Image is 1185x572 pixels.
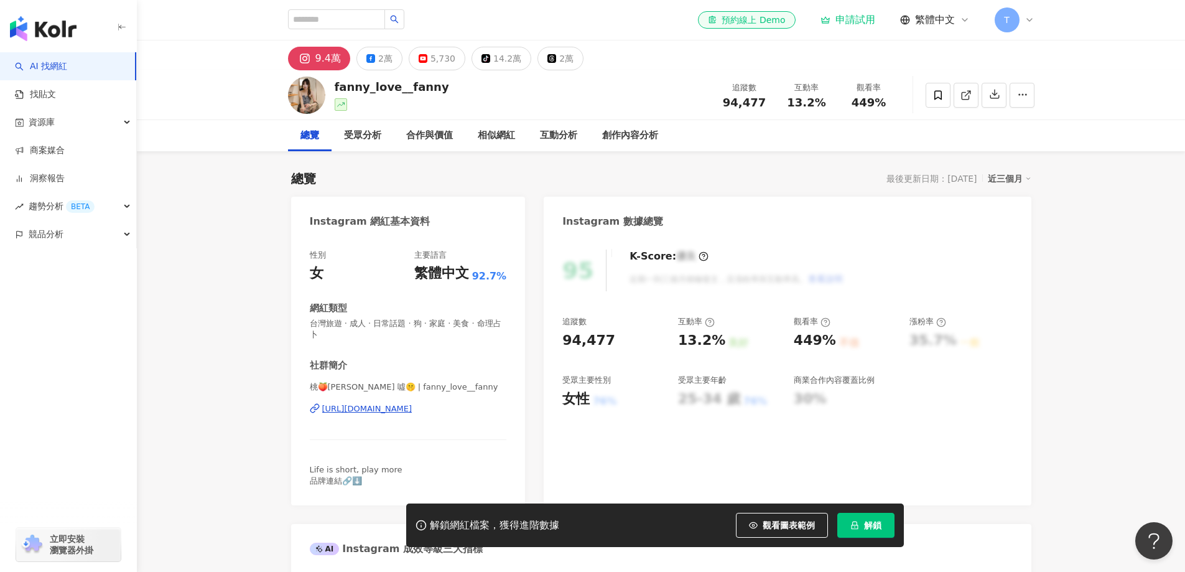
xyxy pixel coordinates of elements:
span: 資源庫 [29,108,55,136]
img: KOL Avatar [288,77,325,114]
div: 近三個月 [988,171,1031,187]
button: 5,730 [409,47,465,70]
a: searchAI 找網紅 [15,60,67,73]
div: 受眾主要性別 [562,375,611,386]
div: 性別 [310,250,326,261]
button: 觀看圖表範例 [736,513,828,538]
div: 主要語言 [414,250,447,261]
div: fanny_love__fanny [335,79,449,95]
div: 14.2萬 [493,50,521,67]
div: 追蹤數 [721,82,768,94]
span: 趨勢分析 [29,192,95,220]
span: 立即安裝 瀏覽器外掛 [50,533,93,556]
a: 洞察報告 [15,172,65,185]
div: K-Score : [630,250,709,263]
span: 競品分析 [29,220,63,248]
div: 社群簡介 [310,359,347,372]
div: 5,730 [430,50,455,67]
div: 94,477 [562,331,615,350]
div: 互動分析 [540,128,577,143]
div: 互動率 [783,82,830,94]
span: T [1004,13,1010,27]
div: 13.2% [678,331,725,350]
div: 創作內容分析 [602,128,658,143]
div: Instagram 成效等級三大指標 [310,542,483,556]
div: 相似網紅 [478,128,515,143]
div: 網紅類型 [310,302,347,315]
a: 申請試用 [820,14,875,26]
img: logo [10,16,77,41]
button: 2萬 [356,47,402,70]
div: AI [310,543,340,555]
div: Instagram 網紅基本資料 [310,215,430,228]
div: 觀看率 [845,82,893,94]
div: 追蹤數 [562,316,587,327]
a: chrome extension立即安裝 瀏覽器外掛 [16,528,121,561]
div: 總覽 [291,170,316,187]
span: 桃🍑[PERSON_NAME] 噓🤫 | fanny_love__fanny [310,382,507,393]
div: 2萬 [378,50,393,67]
div: 互動率 [678,316,715,327]
div: BETA [66,200,95,213]
span: 94,477 [723,96,766,109]
div: 總覽 [300,128,319,143]
div: 受眾主要年齡 [678,375,727,386]
span: rise [15,202,24,211]
div: 449% [794,331,836,350]
span: search [390,15,399,24]
div: 漲粉率 [909,316,946,327]
div: 女 [310,264,323,283]
div: 商業合作內容覆蓋比例 [794,375,875,386]
button: 2萬 [537,47,583,70]
a: 找貼文 [15,88,56,101]
span: 觀看圖表範例 [763,520,815,530]
div: 觀看率 [794,316,830,327]
div: 女性 [562,390,590,409]
div: 受眾分析 [344,128,381,143]
button: 14.2萬 [472,47,531,70]
a: 預約線上 Demo [698,11,795,29]
div: Instagram 數據總覽 [562,215,663,228]
div: 2萬 [559,50,574,67]
span: Life is short, play more 品牌連結🔗⬇️ [310,465,402,485]
span: lock [850,521,859,530]
span: 449% [852,96,886,109]
div: 合作與價值 [406,128,453,143]
button: 解鎖 [837,513,895,538]
a: [URL][DOMAIN_NAME] [310,403,507,415]
div: 解鎖網紅檔案，獲得進階數據 [430,519,559,532]
span: 92.7% [472,270,507,283]
span: 13.2% [787,96,825,109]
div: 最後更新日期：[DATE] [886,174,977,184]
div: 繁體中文 [414,264,469,283]
div: [URL][DOMAIN_NAME] [322,403,412,415]
span: 繁體中文 [915,13,955,27]
img: chrome extension [20,535,44,555]
button: 9.4萬 [288,47,350,70]
div: 9.4萬 [315,50,341,67]
span: 台灣旅遊 · 成人 · 日常話題 · 狗 · 家庭 · 美食 · 命理占卜 [310,318,507,340]
a: 商案媒合 [15,144,65,157]
span: 解鎖 [864,520,881,530]
div: 預約線上 Demo [708,14,785,26]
